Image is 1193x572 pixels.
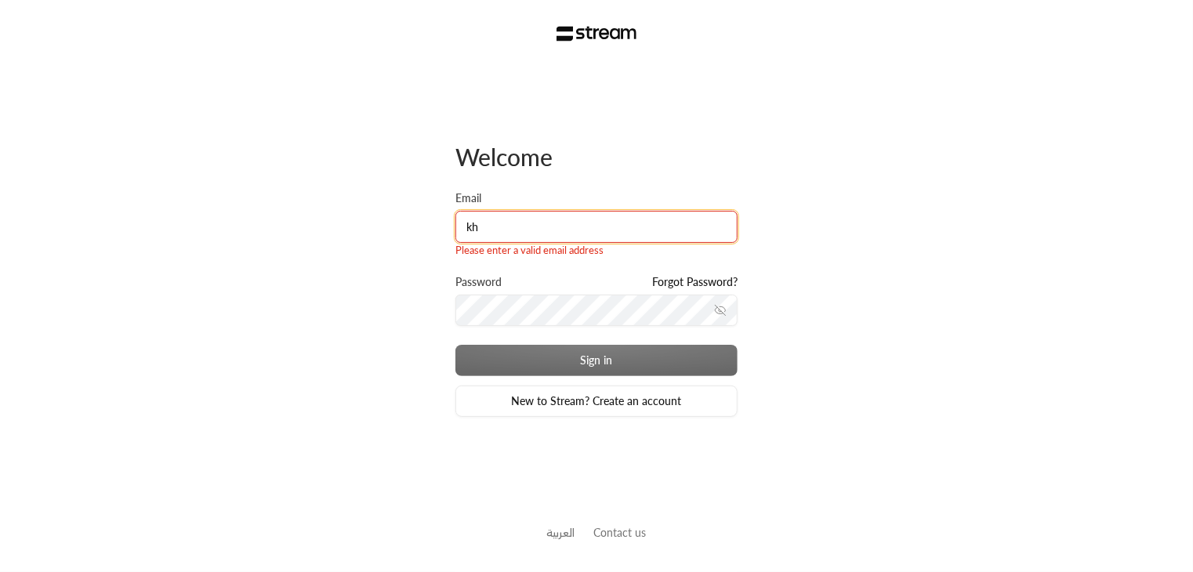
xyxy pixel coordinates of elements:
label: Password [455,274,502,290]
a: Forgot Password? [652,274,738,290]
div: Please enter a valid email address [455,243,738,259]
button: Contact us [594,524,647,541]
span: Welcome [455,143,553,171]
a: New to Stream? Create an account [455,386,738,417]
label: Email [455,190,481,206]
img: Stream Logo [557,26,637,42]
button: toggle password visibility [708,298,733,323]
a: Contact us [594,526,647,539]
a: العربية [547,518,575,547]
